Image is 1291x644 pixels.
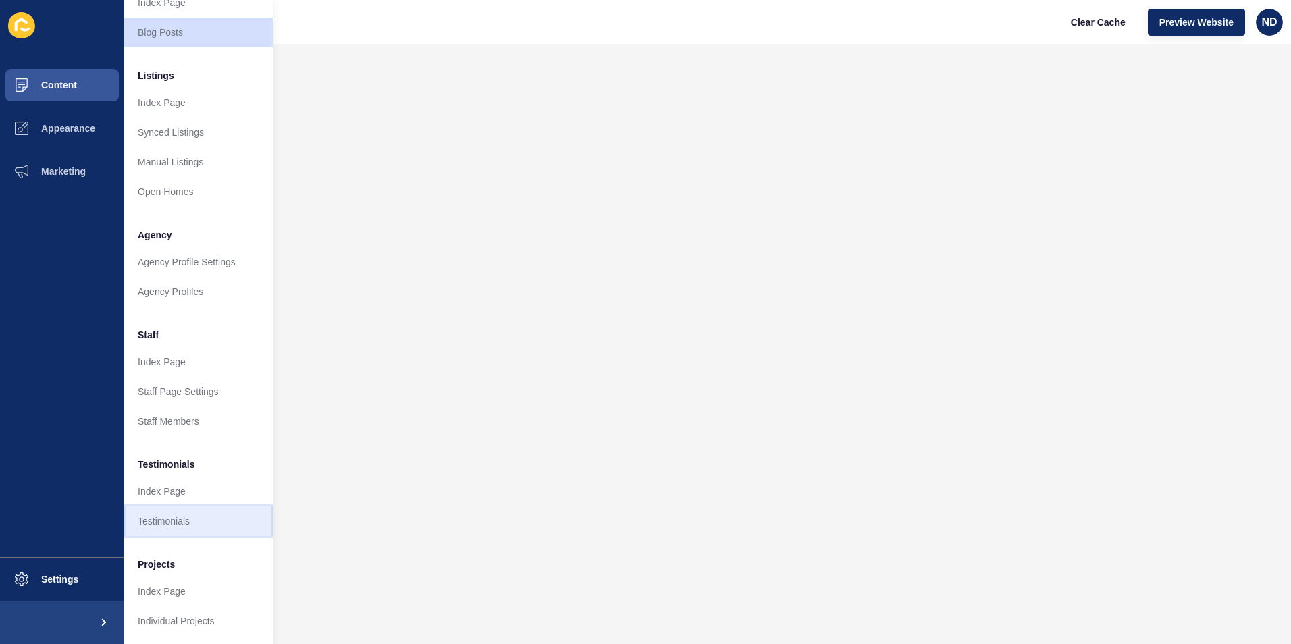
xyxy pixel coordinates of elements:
span: ND [1261,16,1277,29]
a: Blog Posts [124,18,273,47]
span: Clear Cache [1071,16,1126,29]
span: Testimonials [138,458,195,471]
span: Staff [138,328,159,342]
span: Preview Website [1159,16,1234,29]
button: Clear Cache [1059,9,1137,36]
a: Synced Listings [124,117,273,147]
a: Staff Members [124,406,273,436]
a: Index Page [124,347,273,377]
a: Agency Profiles [124,277,273,306]
a: Agency Profile Settings [124,247,273,277]
a: Individual Projects [124,606,273,636]
a: Index Page [124,477,273,506]
span: Listings [138,69,174,82]
a: Testimonials [124,506,273,536]
a: Manual Listings [124,147,273,177]
a: Staff Page Settings [124,377,273,406]
span: Agency [138,228,172,242]
a: Open Homes [124,177,273,207]
button: Preview Website [1148,9,1245,36]
a: Index Page [124,88,273,117]
a: Index Page [124,576,273,606]
span: Projects [138,558,175,571]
